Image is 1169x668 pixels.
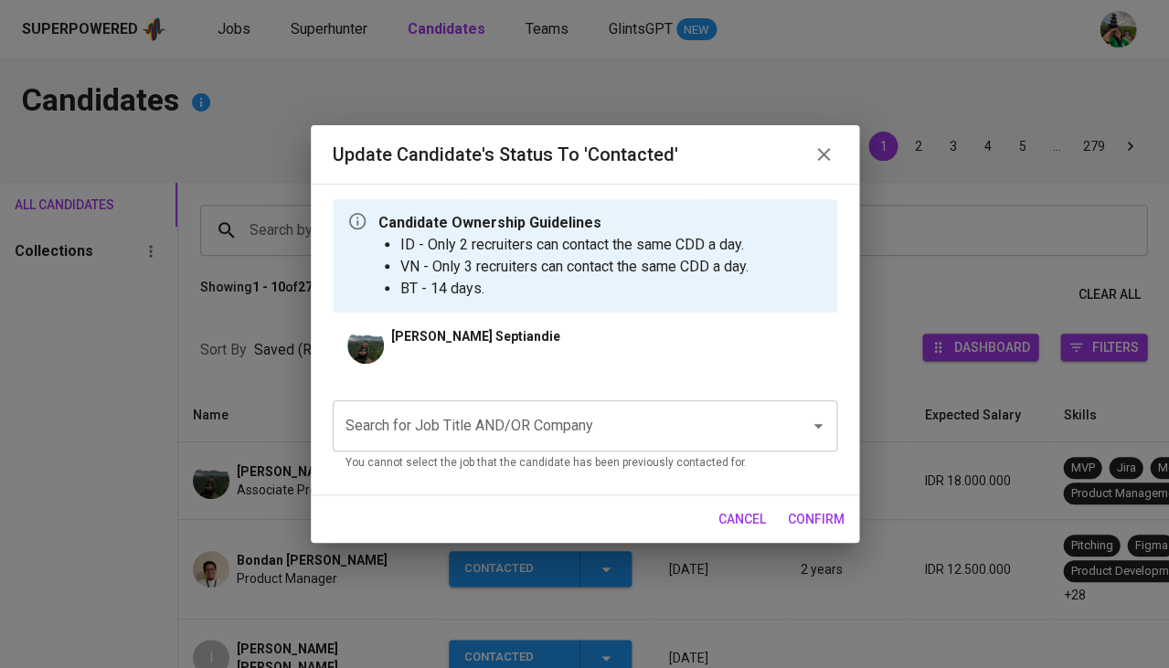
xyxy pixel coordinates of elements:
button: cancel [711,503,773,536]
span: confirm [788,508,845,531]
p: Candidate Ownership Guidelines [378,212,749,234]
h6: Update Candidate's Status to 'Contacted' [333,140,678,169]
p: [PERSON_NAME] Septiandie [391,327,560,345]
button: confirm [781,503,852,536]
li: BT - 14 days. [400,278,749,300]
img: 8fd252cca6bba97d4c469dbe40dfff65.jpg [347,327,384,364]
p: You cannot select the job that the candidate has been previously contacted for. [345,454,824,472]
span: cancel [718,508,766,531]
li: VN - Only 3 recruiters can contact the same CDD a day. [400,256,749,278]
button: Open [805,413,831,439]
li: ID - Only 2 recruiters can contact the same CDD a day. [400,234,749,256]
